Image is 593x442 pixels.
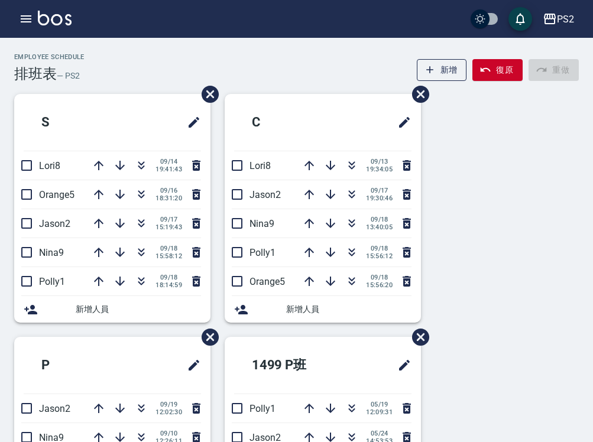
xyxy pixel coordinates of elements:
[472,59,523,81] button: 復原
[39,403,70,414] span: Jason2
[249,403,276,414] span: Polly1
[366,245,393,252] span: 09/18
[249,189,281,200] span: Jason2
[155,165,182,173] span: 19:41:43
[366,408,393,416] span: 12:09:31
[180,108,201,136] span: 修改班表的標題
[366,158,393,165] span: 09/13
[249,276,285,287] span: Orange5
[286,303,411,316] span: 新增人員
[557,12,574,27] div: PS2
[39,247,64,258] span: Nina9
[234,344,357,386] h2: 1499 P班
[366,430,393,437] span: 05/24
[155,401,182,408] span: 09/19
[508,7,532,31] button: save
[38,11,72,25] img: Logo
[14,66,57,82] h3: 排班表
[155,408,182,416] span: 12:02:30
[155,245,182,252] span: 09/18
[225,296,421,323] div: 新增人員
[249,160,271,171] span: Lori8
[366,187,393,194] span: 09/17
[39,276,65,287] span: Polly1
[155,216,182,223] span: 09/17
[155,158,182,165] span: 09/14
[403,320,431,355] span: 刪除班表
[39,189,74,200] span: Orange5
[155,187,182,194] span: 09/16
[234,101,334,144] h2: C
[390,108,411,136] span: 修改班表的標題
[155,430,182,437] span: 09/10
[155,194,182,202] span: 18:31:20
[403,77,431,112] span: 刪除班表
[155,223,182,231] span: 15:19:43
[366,223,393,231] span: 13:40:05
[24,101,124,144] h2: S
[366,274,393,281] span: 09/18
[366,252,393,260] span: 15:56:12
[366,281,393,289] span: 15:56:20
[39,160,60,171] span: Lori8
[249,247,276,258] span: Polly1
[155,252,182,260] span: 15:58:12
[76,303,201,316] span: 新增人員
[24,344,124,386] h2: P
[155,281,182,289] span: 18:14:59
[417,59,467,81] button: 新增
[180,351,201,379] span: 修改班表的標題
[249,218,274,229] span: Nina9
[155,274,182,281] span: 09/18
[366,165,393,173] span: 19:34:05
[193,77,221,112] span: 刪除班表
[366,194,393,202] span: 19:30:46
[366,401,393,408] span: 05/19
[366,216,393,223] span: 09/18
[14,296,210,323] div: 新增人員
[39,218,70,229] span: Jason2
[14,53,85,61] h2: Employee Schedule
[193,320,221,355] span: 刪除班表
[57,70,80,82] h6: — PS2
[538,7,579,31] button: PS2
[390,351,411,379] span: 修改班表的標題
